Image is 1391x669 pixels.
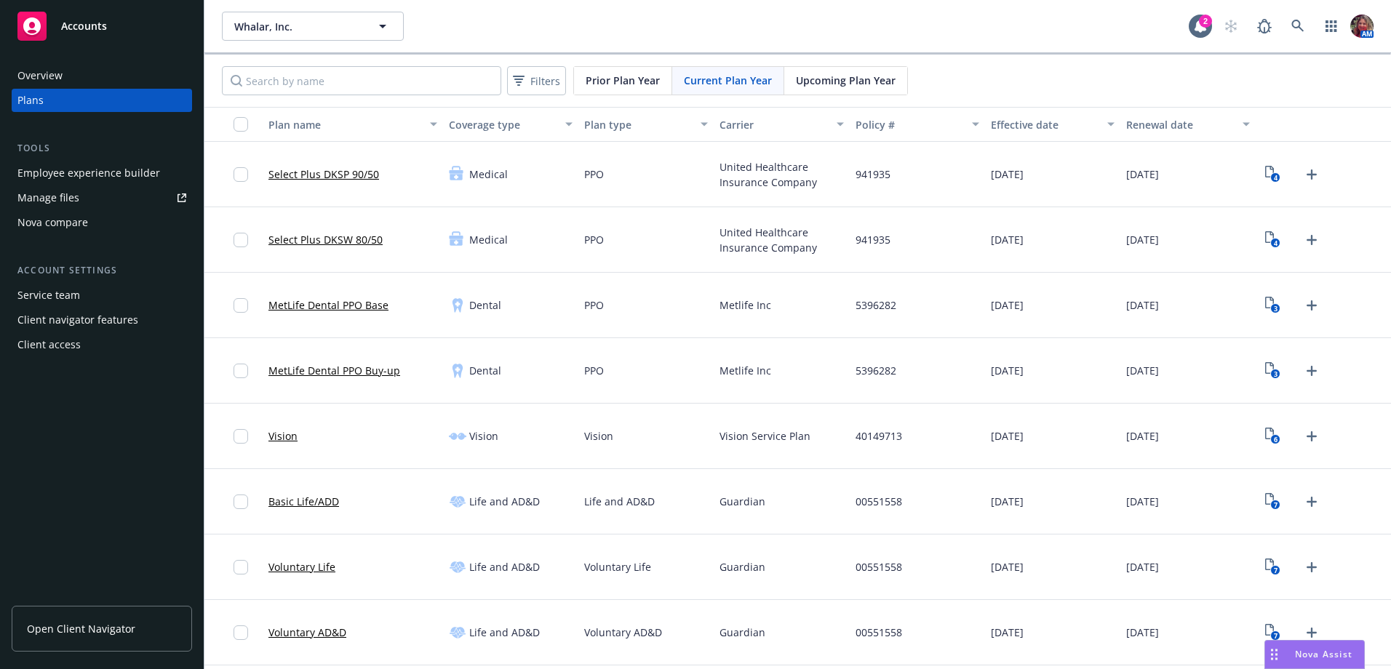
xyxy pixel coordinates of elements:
[234,117,248,132] input: Select all
[1126,232,1159,247] span: [DATE]
[584,363,604,378] span: PPO
[1317,12,1346,41] a: Switch app
[12,333,192,356] a: Client access
[1262,490,1285,513] a: View Plan Documents
[268,625,346,640] a: Voluntary AD&D
[12,263,192,278] div: Account settings
[991,559,1024,574] span: [DATE]
[530,73,560,89] span: Filters
[991,297,1024,313] span: [DATE]
[268,559,335,574] a: Voluntary Life
[991,625,1024,640] span: [DATE]
[856,625,902,640] span: 00551558
[584,297,604,313] span: PPO
[991,494,1024,509] span: [DATE]
[584,494,655,509] span: Life and AD&D
[1274,173,1278,183] text: 4
[1300,294,1323,317] a: Upload Plan Documents
[1126,428,1159,444] span: [DATE]
[1274,239,1278,248] text: 4
[268,428,298,444] a: Vision
[584,117,692,132] div: Plan type
[1126,167,1159,182] span: [DATE]
[234,233,248,247] input: Toggle Row Selected
[578,107,714,142] button: Plan type
[1262,359,1285,382] a: View Plan Documents
[263,107,443,142] button: Plan name
[1126,625,1159,640] span: [DATE]
[469,494,540,509] span: Life and AD&D
[720,117,827,132] div: Carrier
[1300,228,1323,252] a: Upload Plan Documents
[1300,359,1323,382] a: Upload Plan Documents
[1300,163,1323,186] a: Upload Plan Documents
[17,89,44,112] div: Plans
[12,141,192,156] div: Tools
[1295,648,1352,660] span: Nova Assist
[720,297,771,313] span: Metlife Inc
[991,232,1024,247] span: [DATE]
[469,167,508,182] span: Medical
[510,71,563,92] span: Filters
[584,559,651,574] span: Voluntary Life
[856,232,890,247] span: 941935
[1283,12,1312,41] a: Search
[1262,228,1285,252] a: View Plan Documents
[796,73,896,88] span: Upcoming Plan Year
[856,297,896,313] span: 5396282
[12,284,192,307] a: Service team
[991,363,1024,378] span: [DATE]
[469,297,501,313] span: Dental
[268,363,400,378] a: MetLife Dental PPO Buy-up
[856,494,902,509] span: 00551558
[268,232,383,247] a: Select Plus DKSW 80/50
[234,364,248,378] input: Toggle Row Selected
[17,211,88,234] div: Nova compare
[27,621,135,636] span: Open Client Navigator
[1126,559,1159,574] span: [DATE]
[1264,640,1365,669] button: Nova Assist
[1300,490,1323,513] a: Upload Plan Documents
[856,117,963,132] div: Policy #
[720,159,843,190] span: United Healthcare Insurance Company
[1350,15,1374,38] img: photo
[234,560,248,574] input: Toggle Row Selected
[469,559,540,574] span: Life and AD&D
[268,167,379,182] a: Select Plus DKSP 90/50
[469,625,540,640] span: Life and AD&D
[1300,556,1323,579] a: Upload Plan Documents
[12,89,192,112] a: Plans
[449,117,557,132] div: Coverage type
[720,363,771,378] span: Metlife Inc
[584,428,613,444] span: Vision
[856,167,890,182] span: 941935
[443,107,578,142] button: Coverage type
[17,161,160,185] div: Employee experience builder
[17,186,79,209] div: Manage files
[720,428,810,444] span: Vision Service Plan
[1274,566,1278,575] text: 7
[17,308,138,332] div: Client navigator features
[268,494,339,509] a: Basic Life/ADD
[584,625,662,640] span: Voluntary AD&D
[720,225,843,255] span: United Healthcare Insurance Company
[268,117,421,132] div: Plan name
[1262,425,1285,448] a: View Plan Documents
[586,73,660,88] span: Prior Plan Year
[720,559,765,574] span: Guardian
[1274,631,1278,641] text: 7
[507,66,566,95] button: Filters
[714,107,849,142] button: Carrier
[469,232,508,247] span: Medical
[1274,369,1278,379] text: 3
[1265,641,1283,668] div: Drag to move
[684,73,772,88] span: Current Plan Year
[17,64,63,87] div: Overview
[850,107,985,142] button: Policy #
[17,333,81,356] div: Client access
[12,308,192,332] a: Client navigator features
[17,284,80,307] div: Service team
[469,428,498,444] span: Vision
[584,232,604,247] span: PPO
[1262,294,1285,317] a: View Plan Documents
